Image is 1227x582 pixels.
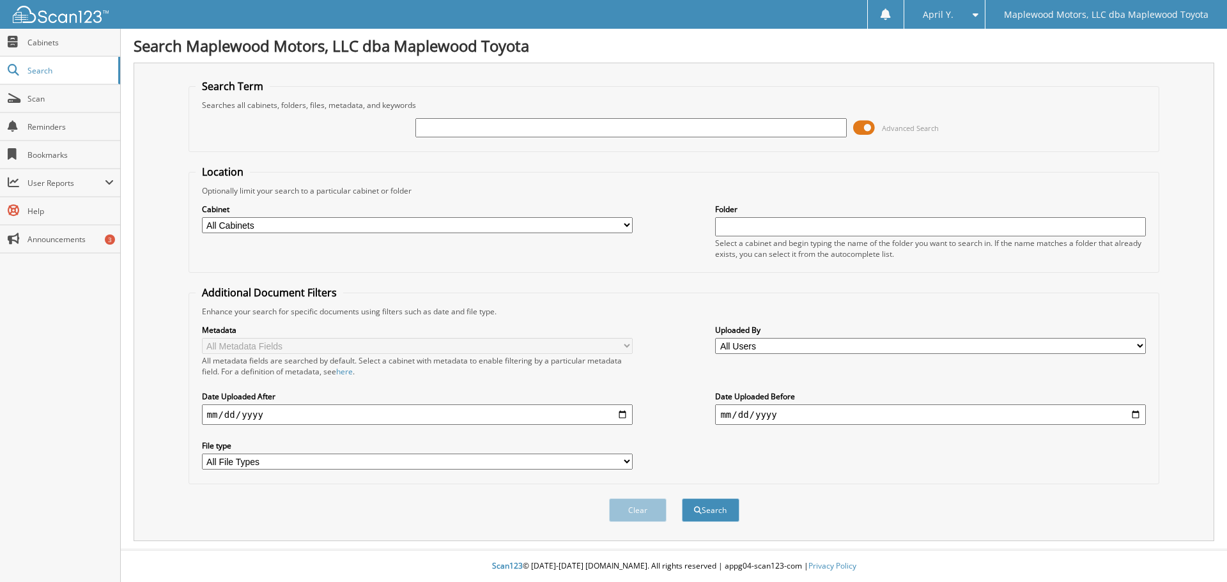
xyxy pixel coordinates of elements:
div: Select a cabinet and begin typing the name of the folder you want to search in. If the name match... [715,238,1146,259]
span: Scan [27,93,114,104]
div: Searches all cabinets, folders, files, metadata, and keywords [196,100,1153,111]
span: Search [27,65,112,76]
a: Privacy Policy [808,560,856,571]
span: Scan123 [492,560,523,571]
span: Maplewood Motors, LLC dba Maplewood Toyota [1004,11,1208,19]
div: © [DATE]-[DATE] [DOMAIN_NAME]. All rights reserved | appg04-scan123-com | [121,551,1227,582]
span: Announcements [27,234,114,245]
span: Bookmarks [27,149,114,160]
input: start [202,404,633,425]
button: Clear [609,498,667,522]
span: Advanced Search [882,123,939,133]
label: Uploaded By [715,325,1146,335]
legend: Additional Document Filters [196,286,343,300]
label: Folder [715,204,1146,215]
legend: Location [196,165,250,179]
label: Date Uploaded After [202,391,633,402]
img: scan123-logo-white.svg [13,6,109,23]
a: here [336,366,353,377]
div: All metadata fields are searched by default. Select a cabinet with metadata to enable filtering b... [202,355,633,377]
div: Optionally limit your search to a particular cabinet or folder [196,185,1153,196]
iframe: Chat Widget [1163,521,1227,582]
h1: Search Maplewood Motors, LLC dba Maplewood Toyota [134,35,1214,56]
span: Reminders [27,121,114,132]
label: Metadata [202,325,633,335]
div: Enhance your search for specific documents using filters such as date and file type. [196,306,1153,317]
label: File type [202,440,633,451]
span: April Y. [923,11,953,19]
span: Help [27,206,114,217]
input: end [715,404,1146,425]
span: User Reports [27,178,105,188]
span: Cabinets [27,37,114,48]
div: 3 [105,234,115,245]
label: Date Uploaded Before [715,391,1146,402]
button: Search [682,498,739,522]
label: Cabinet [202,204,633,215]
legend: Search Term [196,79,270,93]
